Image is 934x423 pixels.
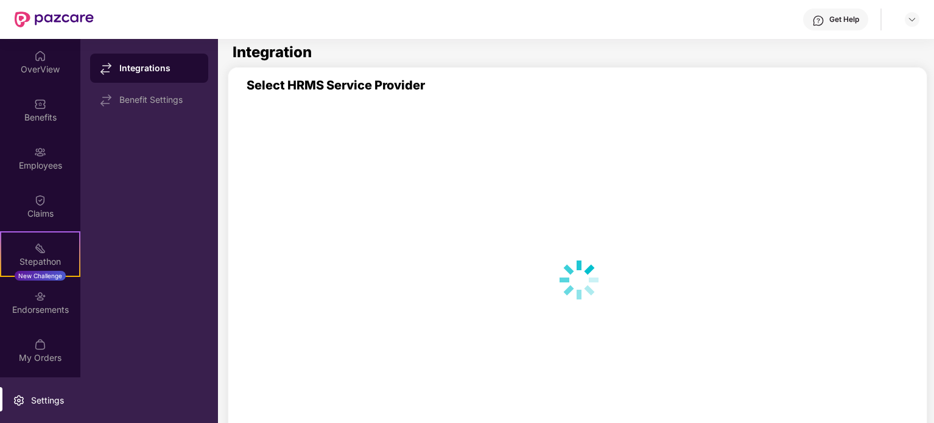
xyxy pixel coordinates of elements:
[1,256,79,268] div: Stepathon
[34,338,46,351] img: svg+xml;base64,PHN2ZyBpZD0iTXlfT3JkZXJzIiBkYXRhLW5hbWU9Ik15IE9yZGVycyIgeG1sbnM9Imh0dHA6Ly93d3cudz...
[34,194,46,206] img: svg+xml;base64,PHN2ZyBpZD0iQ2xhaW0iIHhtbG5zPSJodHRwOi8vd3d3LnczLm9yZy8yMDAwL3N2ZyIgd2lkdGg9IjIwIi...
[34,50,46,62] img: svg+xml;base64,PHN2ZyBpZD0iSG9tZSIgeG1sbnM9Imh0dHA6Ly93d3cudzMub3JnLzIwMDAvc3ZnIiB3aWR0aD0iMjAiIG...
[27,394,68,407] div: Settings
[15,271,66,281] div: New Challenge
[100,63,112,75] img: svg+xml;base64,PHN2ZyB4bWxucz0iaHR0cDovL3d3dy53My5vcmcvMjAwMC9zdmciIHdpZHRoPSIxNy44MzIiIGhlaWdodD...
[119,95,198,105] div: Benefit Settings
[233,45,312,60] h1: Integration
[812,15,824,27] img: svg+xml;base64,PHN2ZyBpZD0iSGVscC0zMngzMiIgeG1sbnM9Imh0dHA6Ly93d3cudzMub3JnLzIwMDAvc3ZnIiB3aWR0aD...
[100,94,112,107] img: svg+xml;base64,PHN2ZyB4bWxucz0iaHR0cDovL3d3dy53My5vcmcvMjAwMC9zdmciIHdpZHRoPSIxNy44MzIiIGhlaWdodD...
[34,146,46,158] img: svg+xml;base64,PHN2ZyBpZD0iRW1wbG95ZWVzIiB4bWxucz0iaHR0cDovL3d3dy53My5vcmcvMjAwMC9zdmciIHdpZHRoPS...
[34,98,46,110] img: svg+xml;base64,PHN2ZyBpZD0iQmVuZWZpdHMiIHhtbG5zPSJodHRwOi8vd3d3LnczLm9yZy8yMDAwL3N2ZyIgd2lkdGg9Ij...
[13,394,25,407] img: svg+xml;base64,PHN2ZyBpZD0iU2V0dGluZy0yMHgyMCIgeG1sbnM9Imh0dHA6Ly93d3cudzMub3JnLzIwMDAvc3ZnIiB3aW...
[15,12,94,27] img: New Pazcare Logo
[119,62,198,74] div: Integrations
[907,15,917,24] img: svg+xml;base64,PHN2ZyBpZD0iRHJvcGRvd24tMzJ4MzIiIHhtbG5zPSJodHRwOi8vd3d3LnczLm9yZy8yMDAwL3N2ZyIgd2...
[34,242,46,254] img: svg+xml;base64,PHN2ZyB4bWxucz0iaHR0cDovL3d3dy53My5vcmcvMjAwMC9zdmciIHdpZHRoPSIyMSIgaGVpZ2h0PSIyMC...
[829,15,859,24] div: Get Help
[34,290,46,302] img: svg+xml;base64,PHN2ZyBpZD0iRW5kb3JzZW1lbnRzIiB4bWxucz0iaHR0cDovL3d3dy53My5vcmcvMjAwMC9zdmciIHdpZH...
